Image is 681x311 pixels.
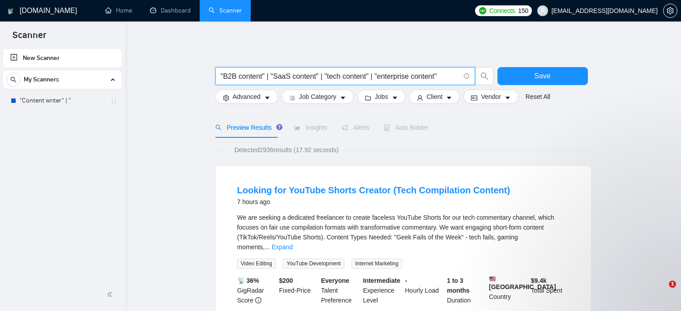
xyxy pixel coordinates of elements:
a: Reset All [526,92,550,102]
span: robot [384,124,390,131]
span: 150 [518,6,528,16]
a: setting [663,7,677,14]
a: dashboardDashboard [150,7,191,14]
span: caret-down [340,94,346,101]
button: Save [497,67,588,85]
span: caret-down [392,94,398,101]
span: double-left [107,290,116,299]
span: My Scanners [24,71,59,89]
img: upwork-logo.png [479,7,486,14]
span: notification [342,124,348,131]
span: caret-down [264,94,270,101]
span: Save [534,70,550,81]
span: setting [223,94,229,101]
b: $ 200 [279,277,293,284]
span: ... [265,243,270,251]
span: search [215,124,222,131]
b: 📡 36% [237,277,259,284]
span: search [7,77,20,83]
iframe: Intercom live chat [651,281,672,302]
span: info-circle [464,73,470,79]
b: Intermediate [363,277,400,284]
span: user [540,8,546,14]
span: info-circle [255,297,261,303]
span: holder [110,97,117,104]
span: Insights [294,124,327,131]
div: Duration [445,276,487,305]
button: barsJob Categorycaret-down [282,89,354,104]
li: New Scanner [3,49,122,67]
span: YouTube Development [283,259,344,268]
button: search [6,72,21,87]
b: [GEOGRAPHIC_DATA] [489,276,556,290]
div: Hourly Load [403,276,445,305]
span: user [417,94,423,101]
div: Total Spent [529,276,571,305]
a: searchScanner [209,7,242,14]
button: setting [663,4,677,18]
span: caret-down [446,94,452,101]
div: GigRadar Score [236,276,278,305]
div: We are seeking a dedicated freelancer to create faceless YouTube Shorts for our tech commentary c... [237,213,570,252]
span: bars [289,94,296,101]
a: "Content writer" | " [20,92,105,110]
div: Experience Level [361,276,403,305]
div: Tooltip anchor [275,123,283,131]
a: homeHome [105,7,132,14]
b: 1 to 3 months [447,277,470,294]
span: Vendor [481,92,501,102]
span: Connects: [489,6,516,16]
button: idcardVendorcaret-down [463,89,518,104]
span: Internet Marketing [351,259,402,268]
span: search [476,72,493,80]
span: Auto Bidder [384,124,428,131]
span: Scanner [5,29,53,47]
a: Expand [272,243,293,251]
span: Alerts [342,124,369,131]
span: Job Category [299,92,336,102]
button: folderJobscaret-down [357,89,406,104]
li: My Scanners [3,71,122,110]
span: Detected 2936 results (17.92 seconds) [228,145,345,155]
span: Jobs [375,92,388,102]
span: folder [365,94,371,101]
div: Country [487,276,529,305]
span: Client [427,92,443,102]
span: 1 [669,281,676,288]
span: area-chart [294,124,300,131]
b: Everyone [321,277,349,284]
span: caret-down [505,94,511,101]
div: Fixed-Price [277,276,319,305]
b: - [405,277,407,284]
img: logo [8,4,14,18]
button: userClientcaret-down [409,89,460,104]
span: Video Editing [237,259,276,268]
button: search [475,67,493,85]
a: New Scanner [10,49,115,67]
span: idcard [471,94,477,101]
input: Search Freelance Jobs... [221,71,460,82]
div: 7 hours ago [237,196,510,207]
span: Advanced [233,92,261,102]
button: settingAdvancedcaret-down [215,89,278,104]
img: 🇺🇸 [489,276,496,282]
span: Preview Results [215,124,280,131]
a: Looking for YouTube Shorts Creator (Tech Compilation Content) [237,185,510,195]
div: Talent Preference [319,276,361,305]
